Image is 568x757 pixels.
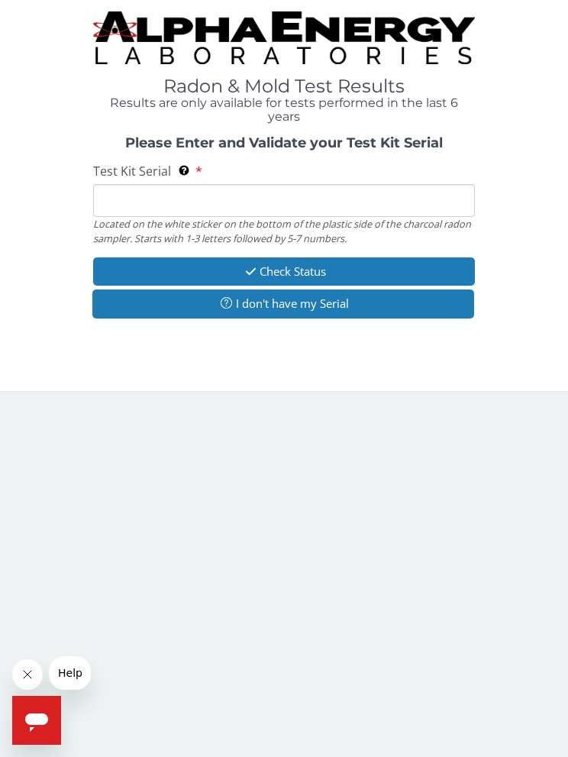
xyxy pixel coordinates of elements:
span: Test Kit Serial [93,163,171,180]
strong: Please Enter and Validate your Test Kit Serial [125,134,443,151]
iframe: Close message [12,659,43,690]
iframe: Message from company [49,656,91,690]
button: Check Status [93,257,475,286]
div: Located on the white sticker on the bottom of the plastic side of the charcoal radon sampler. Sta... [93,217,475,245]
h4: Results are only available for tests performed in the last 6 years [93,96,475,123]
img: TightCrop.jpg [93,11,475,64]
h1: Radon & Mold Test Results [93,76,475,96]
iframe: Button to launch messaging window [12,696,61,745]
button: I don't have my Serial [92,290,474,318]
